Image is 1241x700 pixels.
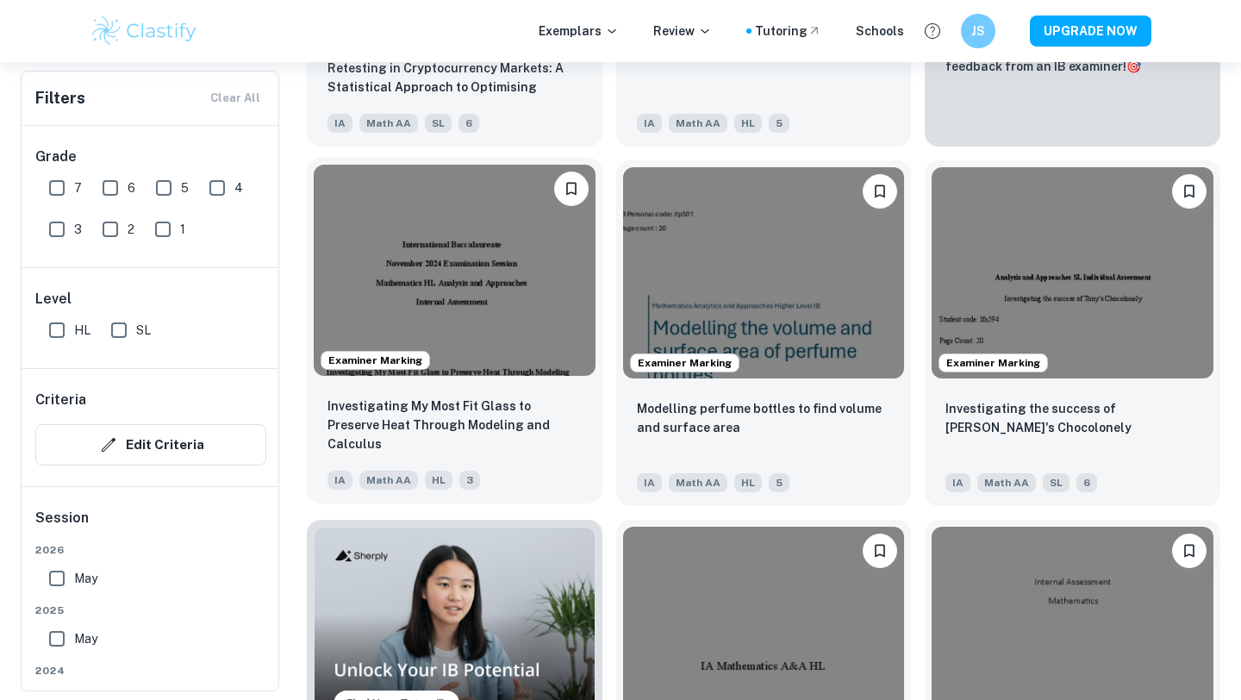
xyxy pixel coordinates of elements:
p: Investigating My Most Fit Glass to Preserve Heat Through Modeling and Calculus [327,397,582,453]
button: Bookmark [863,534,897,568]
h6: Session [35,508,266,542]
span: IA [327,471,352,490]
p: Modelling perfume bottles to find volume and surface area [637,399,891,437]
span: HL [74,321,90,340]
span: 2024 [35,663,266,678]
span: 4 [234,178,243,197]
span: May [74,569,97,588]
span: SL [425,114,452,133]
span: HL [734,114,762,133]
img: Math AA IA example thumbnail: Modelling perfume bottles to find volume [623,167,905,378]
span: SL [136,321,151,340]
p: Review [653,22,712,41]
span: 3 [459,471,480,490]
span: Examiner Marking [939,355,1047,371]
span: Math AA [359,471,418,490]
span: Math AA [977,473,1036,492]
span: HL [734,473,762,492]
button: Help and Feedback [918,16,947,46]
span: Examiner Marking [631,355,739,371]
span: 6 [1076,473,1097,492]
p: Exemplars [539,22,619,41]
span: Math AA [669,473,727,492]
h6: Grade [35,147,266,167]
span: 2026 [35,542,266,558]
span: IA [327,114,352,133]
span: 5 [769,114,789,133]
a: Tutoring [755,22,821,41]
img: Clastify logo [90,14,199,48]
a: Examiner MarkingBookmarkInvestigating the success of Tony's ChocolonelyIAMath AASL6 [925,160,1220,506]
span: SL [1043,473,1070,492]
p: Analysing the Probability of Resistance Retesting in Cryptocurrency Markets: A Statistical Approa... [327,40,582,98]
span: Math AA [669,114,727,133]
span: 🎯 [1126,59,1141,73]
button: Bookmark [1172,174,1207,209]
span: May [74,629,97,648]
span: HL [425,471,452,490]
span: 2 [128,220,134,239]
a: Schools [856,22,904,41]
a: Examiner MarkingBookmarkModelling perfume bottles to find volume and surface areaIAMath AAHL5 [616,160,912,506]
span: Examiner Marking [321,353,429,368]
button: Bookmark [1172,534,1207,568]
img: Math AA IA example thumbnail: Investigating My Most Fit Glass to Prese [314,165,596,376]
span: 7 [74,178,82,197]
span: 6 [128,178,135,197]
span: 1 [180,220,185,239]
h6: Criteria [35,390,86,410]
span: 3 [74,220,82,239]
button: JS [961,14,995,48]
a: Examiner MarkingBookmarkInvestigating My Most Fit Glass to Preserve Heat Through Modeling and Cal... [307,160,602,506]
span: 6 [458,114,479,133]
button: Bookmark [554,172,589,206]
h6: Level [35,289,266,309]
button: UPGRADE NOW [1030,16,1151,47]
span: 2025 [35,603,266,618]
h6: JS [969,22,988,41]
span: 5 [181,178,189,197]
img: Math AA IA example thumbnail: Investigating the success of Tony's Choc [932,167,1213,378]
span: IA [637,114,662,133]
span: IA [945,473,970,492]
p: Investigating the success of Tony's Chocolonely [945,399,1200,437]
span: IA [637,473,662,492]
button: Bookmark [863,174,897,209]
button: Edit Criteria [35,424,266,466]
h6: Filters [35,86,85,110]
span: Math AA [359,114,418,133]
span: 5 [769,473,789,492]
